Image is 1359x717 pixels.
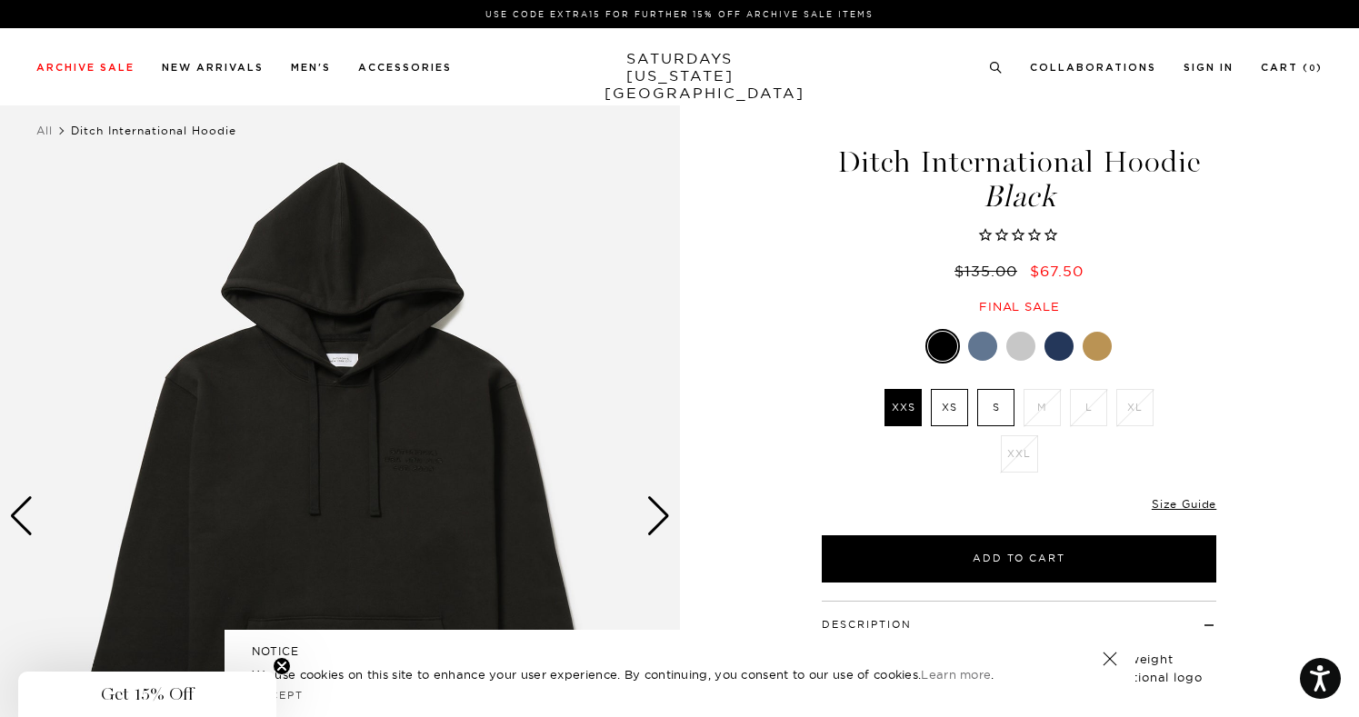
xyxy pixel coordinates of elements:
[273,657,291,675] button: Close teaser
[252,643,1108,660] h5: NOTICE
[819,226,1219,245] span: Rated 0.0 out of 5 stars 0 reviews
[605,50,754,102] a: SATURDAYS[US_STATE][GEOGRAPHIC_DATA]
[822,535,1216,583] button: Add to Cart
[1309,65,1316,73] small: 0
[1184,63,1234,73] a: Sign In
[819,147,1219,212] h1: Ditch International Hoodie
[1261,63,1323,73] a: Cart (0)
[954,262,1024,280] del: $135.00
[921,667,991,682] a: Learn more
[101,683,194,705] span: Get 15% Off
[9,496,34,536] div: Previous slide
[291,63,331,73] a: Men's
[646,496,671,536] div: Next slide
[252,689,305,702] a: Accept
[1030,63,1156,73] a: Collaborations
[36,124,53,137] a: All
[44,7,1315,21] p: Use Code EXTRA15 for Further 15% Off Archive Sale Items
[18,672,276,717] div: Get 15% OffClose teaser
[252,665,1044,683] p: We use cookies on this site to enhance your user experience. By continuing, you consent to our us...
[819,299,1219,314] div: Final sale
[931,389,968,426] label: XS
[977,389,1014,426] label: S
[819,182,1219,212] span: Black
[71,124,236,137] span: Ditch International Hoodie
[822,620,912,630] button: Description
[358,63,452,73] a: Accessories
[1152,497,1216,511] a: Size Guide
[884,389,922,426] label: XXS
[162,63,264,73] a: New Arrivals
[1030,262,1084,280] span: $67.50
[36,63,135,73] a: Archive Sale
